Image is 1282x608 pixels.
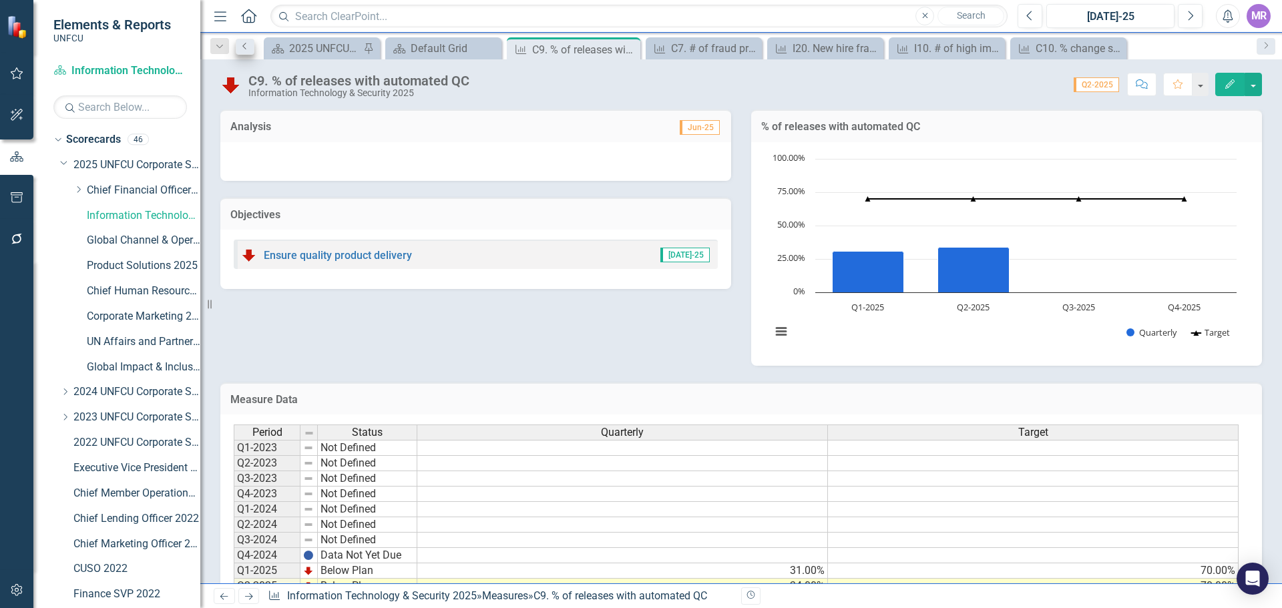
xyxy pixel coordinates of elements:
img: TnMDeAgwAPMxUmUi88jYAAAAAElFTkSuQmCC [303,565,314,576]
td: 31.00% [417,563,828,579]
span: Quarterly [601,426,644,438]
g: Target, series 2 of 2. Line with 4 data points. [865,196,1187,202]
img: Below Plan [241,247,257,263]
button: View chart menu, Chart [772,322,791,341]
button: [DATE]-25 [1046,4,1174,28]
td: Below Plan [318,563,417,579]
a: 2024 UNFCU Corporate Scorecard [73,384,200,400]
a: Information Technology & Security 2025 [87,208,200,224]
td: Not Defined [318,471,417,487]
path: Q2-2025, 34. Quarterly. [938,247,1010,292]
button: MR [1247,4,1271,28]
span: Elements & Reports [53,17,171,33]
div: 2025 UNFCU Corporate Balanced Scorecard [289,40,360,57]
a: Default Grid [389,40,498,57]
a: Global Impact & Inclusion 2025 [87,360,200,375]
a: Chief Member Operations Officer 2022 [73,486,200,501]
span: [DATE]-25 [660,248,710,262]
button: Search [937,7,1004,25]
a: UN Affairs and Partnerships 2025 [87,334,200,350]
td: Q2-2025 [234,579,300,594]
div: Information Technology & Security 2025 [248,88,469,98]
td: Not Defined [318,487,417,502]
td: Data Not Yet Due [318,548,417,563]
a: Measures [482,589,528,602]
h3: Analysis [230,121,474,133]
td: Not Defined [318,517,417,533]
img: 8DAGhfEEPCf229AAAAAElFTkSuQmCC [303,504,314,515]
img: 8DAGhfEEPCf229AAAAAElFTkSuQmCC [303,473,314,484]
span: Jun-25 [680,120,720,135]
a: 2025 UNFCU Corporate Scorecard [73,158,200,173]
img: 8DAGhfEEPCf229AAAAAElFTkSuQmCC [303,535,314,545]
div: Default Grid [411,40,498,57]
span: Status [352,426,383,438]
span: Q2-2025 [1074,77,1119,92]
a: Information Technology & Security 2025 [53,63,187,79]
td: Q1-2023 [234,440,300,456]
div: » » [268,589,731,604]
a: Product Solutions 2025 [87,258,200,274]
a: Finance SVP 2022 [73,587,200,602]
a: 2022 UNFCU Corporate Scorecard [73,435,200,450]
div: C9. % of releases with automated QC [248,73,469,88]
div: C9. % of releases with automated QC [532,41,637,58]
button: Show Target [1191,326,1231,338]
text: 50.00% [777,218,805,230]
a: Corporate Marketing 2025 [87,309,200,324]
td: Q1-2024 [234,502,300,517]
td: 70.00% [828,563,1239,579]
path: Q3-2025, 70. Target. [1076,196,1082,202]
button: Show Quarterly [1126,326,1177,338]
img: 8DAGhfEEPCf229AAAAAElFTkSuQmCC [303,442,314,453]
td: Q4-2024 [234,548,300,563]
h3: Measure Data [230,394,1252,406]
input: Search ClearPoint... [270,5,1008,28]
span: Period [252,426,282,438]
a: 2023 UNFCU Corporate Scorecard [73,410,200,425]
text: 75.00% [777,185,805,197]
a: Chief Lending Officer 2022 [73,511,200,527]
path: Q2-2025, 70. Target. [971,196,976,202]
img: 8DAGhfEEPCf229AAAAAElFTkSuQmCC [303,519,314,530]
td: Q1-2025 [234,563,300,579]
td: Not Defined [318,533,417,548]
img: BgCOk07PiH71IgAAAABJRU5ErkJggg== [303,550,314,561]
input: Search Below... [53,95,187,119]
span: Target [1018,426,1048,438]
td: Q2-2024 [234,517,300,533]
text: Q3-2025 [1062,301,1095,313]
h3: % of releases with automated QC [761,121,1252,133]
div: I10. # of high impact outages [914,40,1002,57]
text: Q4-2025 [1168,301,1201,313]
img: 8DAGhfEEPCf229AAAAAElFTkSuQmCC [303,458,314,469]
div: I20. New hire fraud awareness training completion rate [793,40,880,57]
div: C9. % of releases with automated QC [533,589,707,602]
a: I10. # of high impact outages [892,40,1002,57]
text: 0% [793,285,805,297]
a: Chief Human Resources Officer 2025 [87,284,200,299]
img: 8DAGhfEEPCf229AAAAAElFTkSuQmCC [303,489,314,499]
td: 34.00% [417,579,828,594]
path: Q1-2025, 70. Target. [865,196,871,202]
path: Q4-2025, 70. Target. [1182,196,1187,202]
td: Q2-2023 [234,456,300,471]
text: Q1-2025 [851,301,884,313]
td: Not Defined [318,440,417,456]
a: I20. New hire fraud awareness training completion rate [771,40,880,57]
div: Open Intercom Messenger [1237,563,1269,595]
svg: Interactive chart [765,152,1243,352]
td: 70.00% [828,579,1239,594]
td: Below Plan [318,579,417,594]
span: Search [957,10,986,21]
div: Chart. Highcharts interactive chart. [765,152,1249,352]
a: Scorecards [66,132,121,147]
text: 100.00% [773,151,805,164]
a: Information Technology & Security 2025 [287,589,477,602]
a: C10. % change success rate [1014,40,1123,57]
td: Not Defined [318,502,417,517]
img: Below Plan [220,74,242,95]
text: 25.00% [777,252,805,264]
h3: Objectives [230,209,721,221]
